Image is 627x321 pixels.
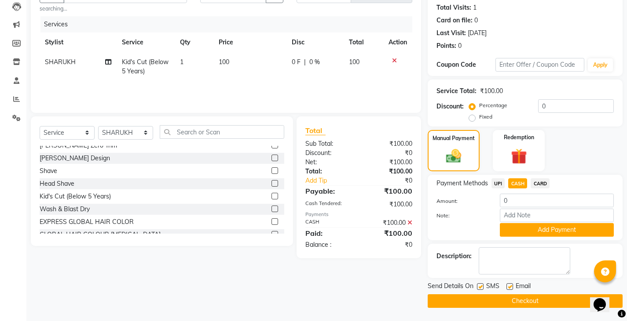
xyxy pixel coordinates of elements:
div: [DATE] [468,29,487,38]
div: ₹100.00 [359,218,418,227]
span: SMS [486,281,499,292]
label: Redemption [504,133,534,141]
th: Action [383,32,412,52]
span: CASH [508,178,527,188]
div: GLOBAL HAIR COLOUR [MEDICAL_DATA] [40,230,161,239]
div: Net: [299,158,359,167]
span: SHARUKH [45,58,76,66]
div: ₹100.00 [359,139,418,148]
span: 100 [349,58,359,66]
a: Add Tip [299,176,369,185]
div: ₹0 [359,240,418,249]
div: EXPRESS GLOBAL HAIR COLOR [40,217,134,227]
span: Send Details On [428,281,473,292]
div: Kid's Cut (Below 5 Years) [40,192,111,201]
span: Email [516,281,531,292]
input: Amount [500,194,614,207]
span: Total [305,126,326,135]
span: 0 F [292,58,301,67]
div: ₹100.00 [359,158,418,167]
th: Price [213,32,286,52]
div: 1 [473,3,477,12]
div: 0 [474,16,478,25]
span: | [304,58,306,67]
div: CASH [299,218,359,227]
div: Points: [436,41,456,50]
span: 0 % [309,58,320,67]
div: Payable: [299,186,359,196]
div: ₹100.00 [359,200,418,209]
div: ₹100.00 [359,186,418,196]
div: Coupon Code [436,60,495,69]
span: CARD [531,178,550,188]
label: Manual Payment [433,134,475,142]
div: Discount: [436,102,464,111]
div: Total Visits: [436,3,471,12]
label: Note: [430,212,493,220]
span: Kid's Cut (Below 5 Years) [122,58,169,75]
small: searching... [40,5,187,13]
div: Sub Total: [299,139,359,148]
div: 0 [458,41,462,50]
div: ₹0 [369,176,419,185]
div: Payments [305,211,412,218]
label: Amount: [430,197,493,205]
button: Checkout [428,294,623,308]
div: Paid: [299,228,359,238]
button: Apply [588,58,613,72]
label: Fixed [479,113,492,121]
div: Total: [299,167,359,176]
div: Shave [40,166,57,176]
div: Service Total: [436,87,477,96]
div: Services [40,16,419,32]
div: Description: [436,252,472,261]
th: Service [117,32,175,52]
input: Enter Offer / Coupon Code [495,58,584,72]
th: Qty [175,32,213,52]
span: 1 [180,58,183,66]
label: Percentage [479,101,507,109]
button: Add Payment [500,223,614,237]
div: ₹0 [359,148,418,158]
div: Discount: [299,148,359,158]
div: [PERSON_NAME] Zero Trim [40,141,117,150]
th: Stylist [40,32,117,52]
div: ₹100.00 [359,228,418,238]
input: Add Note [500,209,614,222]
div: Balance : [299,240,359,249]
div: ₹100.00 [480,87,503,96]
div: Head Shave [40,179,74,188]
th: Disc [286,32,344,52]
div: ₹100.00 [359,167,418,176]
input: Search or Scan [160,125,284,139]
div: [PERSON_NAME] Design [40,154,110,163]
img: _cash.svg [441,148,466,165]
div: Cash Tendered: [299,200,359,209]
div: Last Visit: [436,29,466,38]
img: _gift.svg [506,147,532,166]
span: Payment Methods [436,179,488,188]
div: Card on file: [436,16,473,25]
span: UPI [491,178,505,188]
iframe: chat widget [590,286,618,312]
th: Total [344,32,383,52]
div: Wash & Blast Dry [40,205,90,214]
span: 100 [219,58,229,66]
